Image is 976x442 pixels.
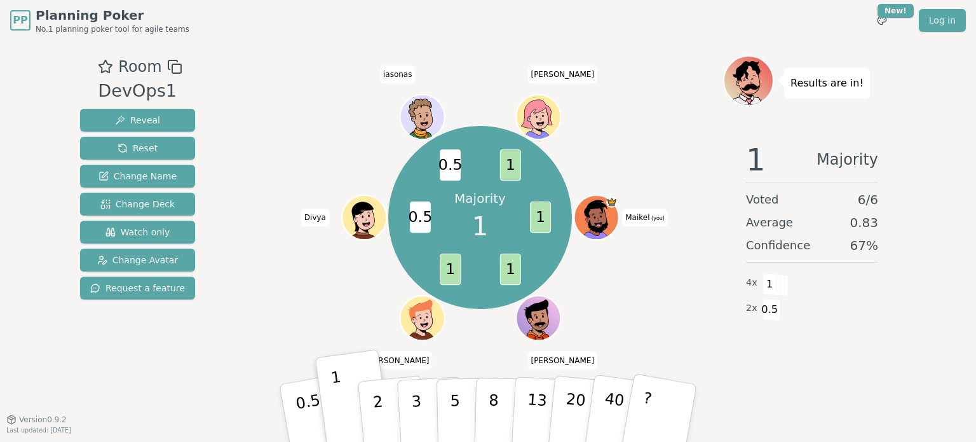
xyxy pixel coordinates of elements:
span: Voted [746,191,779,209]
span: Confidence [746,237,810,254]
span: 0.83 [850,214,878,231]
span: 67 % [850,237,878,254]
span: Change Name [98,170,177,183]
span: Request a feature [90,282,185,294]
span: 1 [472,207,488,245]
span: Change Deck [100,198,175,211]
span: 0.5 [762,299,777,321]
span: PP [13,13,27,28]
span: 2 x [746,301,757,315]
a: Log in [919,9,966,32]
div: DevOps1 [98,78,182,104]
button: Change Deck [80,193,195,216]
span: 1 [746,144,766,175]
span: 4 x [746,276,757,290]
span: Watch only [105,226,170,238]
span: 6 / 6 [858,191,878,209]
button: Add as favourite [98,55,113,78]
span: Average [746,214,793,231]
span: 0.5 [440,149,461,181]
button: Version0.9.2 [6,415,67,425]
span: Click to change your name [363,351,433,369]
span: Click to change your name [527,66,597,83]
button: Change Avatar [80,249,195,272]
span: Click to change your name [301,209,329,226]
span: Majority [817,144,878,175]
button: Watch only [80,221,195,244]
button: Reveal [80,109,195,132]
p: Results are in! [790,74,864,92]
span: Click to change your name [527,351,597,369]
button: Change Name [80,165,195,188]
a: PPPlanning PokerNo.1 planning poker tool for agile teams [10,6,189,34]
button: Request a feature [80,277,195,300]
p: Majority [454,190,506,207]
span: Click to change your name [622,209,668,226]
span: 1 [530,202,551,233]
button: New! [871,9,893,32]
span: Change Avatar [97,254,179,266]
span: Click to change your name [380,66,416,83]
span: Reset [118,142,158,155]
span: Version 0.9.2 [19,415,67,425]
span: 1 [762,273,777,295]
span: Planning Poker [36,6,189,24]
p: 1 [330,368,349,438]
span: Maikel is the host [606,197,618,208]
span: No.1 planning poker tool for agile teams [36,24,189,34]
div: New! [878,4,914,18]
span: (you) [649,216,665,221]
span: 1 [440,254,461,286]
button: Reset [80,137,195,160]
span: Reveal [115,114,160,127]
button: Click to change your avatar [575,197,617,238]
span: 0.5 [409,202,430,233]
span: Last updated: [DATE] [6,427,71,434]
span: 1 [499,254,520,286]
span: 1 [499,149,520,181]
span: Room [118,55,161,78]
